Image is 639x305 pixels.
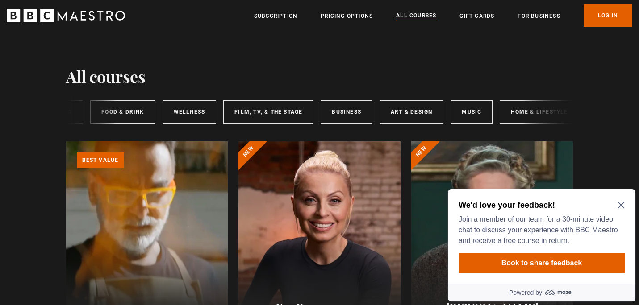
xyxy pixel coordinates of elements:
a: Business [321,100,372,124]
div: Optional study invitation [4,4,191,116]
a: Subscription [254,12,297,21]
a: Gift Cards [459,12,494,21]
svg: BBC Maestro [7,9,125,22]
p: Join a member of our team for a 30-minute video chat to discuss your experience with BBC Maestro ... [14,29,177,61]
a: Powered by maze [4,98,191,116]
h2: We'd love your feedback! [14,14,177,25]
a: Music [451,100,493,124]
button: Book to share feedback [14,68,180,87]
a: Log In [584,4,632,27]
a: Film, TV, & The Stage [223,100,313,124]
a: For business [518,12,560,21]
h1: All courses [66,67,146,86]
nav: Primary [254,4,632,27]
p: Best value [77,152,124,168]
a: Food & Drink [90,100,155,124]
a: Home & Lifestyle [500,100,579,124]
a: Art & Design [380,100,443,124]
a: Pricing Options [321,12,373,21]
button: Close Maze Prompt [173,16,180,23]
a: All Courses [396,11,436,21]
a: Wellness [163,100,217,124]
